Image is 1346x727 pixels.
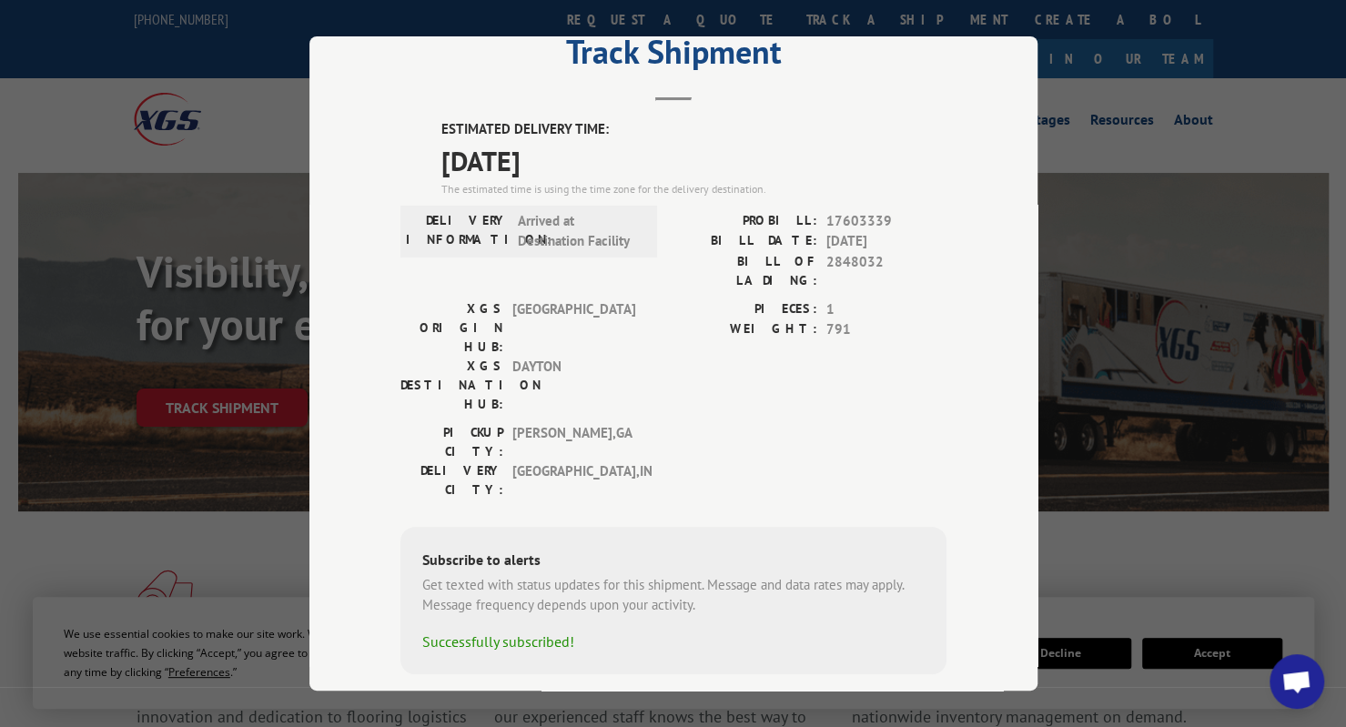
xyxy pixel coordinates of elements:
label: XGS DESTINATION HUB: [400,357,503,414]
span: 1 [826,299,946,320]
span: [GEOGRAPHIC_DATA] [512,299,635,357]
div: Subscribe to alerts [422,549,925,575]
span: [DATE] [826,231,946,252]
div: Get texted with status updates for this shipment. Message and data rates may apply. Message frequ... [422,575,925,616]
label: PICKUP CITY: [400,423,503,461]
label: BILL DATE: [673,231,817,252]
div: Open chat [1270,654,1324,709]
span: 17603339 [826,211,946,232]
span: Arrived at Destination Facility [518,211,641,252]
label: WEIGHT: [673,319,817,340]
span: 2848032 [826,252,946,290]
span: DAYTON [512,357,635,414]
label: PIECES: [673,299,817,320]
span: [DATE] [441,140,946,181]
div: The estimated time is using the time zone for the delivery destination. [441,181,946,197]
label: PROBILL: [673,211,817,232]
label: ESTIMATED DELIVERY TIME: [441,119,946,140]
div: Successfully subscribed! [422,631,925,652]
label: DELIVERY INFORMATION: [406,211,509,252]
span: [PERSON_NAME] , GA [512,423,635,461]
label: XGS ORIGIN HUB: [400,299,503,357]
h2: Track Shipment [400,39,946,74]
span: [GEOGRAPHIC_DATA] , IN [512,461,635,500]
label: BILL OF LADING: [673,252,817,290]
label: DELIVERY CITY: [400,461,503,500]
span: 791 [826,319,946,340]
